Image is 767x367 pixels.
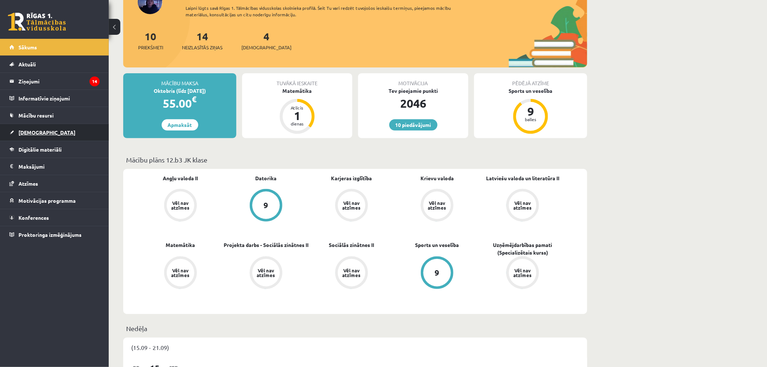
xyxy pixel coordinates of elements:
[18,90,100,107] legend: Informatīvie ziņojumi
[224,241,308,249] a: Projekta darbs - Sociālās zinātnes II
[9,175,100,192] a: Atzīmes
[123,87,236,95] div: Oktobris (līdz [DATE])
[8,13,66,31] a: Rīgas 1. Tālmācības vidusskola
[331,174,372,182] a: Karjeras izglītība
[9,107,100,124] a: Mācību resursi
[123,73,236,87] div: Mācību maksa
[389,119,438,131] a: 10 piedāvājumi
[18,146,62,153] span: Digitālie materiāli
[427,201,447,210] div: Vēl nav atzīmes
[420,174,454,182] a: Krievu valoda
[18,180,38,187] span: Atzīmes
[513,201,533,210] div: Vēl nav atzīmes
[341,268,362,277] div: Vēl nav atzīmes
[474,73,587,87] div: Pēdējā atzīme
[223,256,309,290] a: Vēl nav atzīmes
[18,231,82,238] span: Proktoringa izmēģinājums
[138,256,223,290] a: Vēl nav atzīmes
[341,201,362,210] div: Vēl nav atzīmes
[123,338,587,357] div: (15.09 - 21.09)
[264,201,269,209] div: 9
[480,256,565,290] a: Vēl nav atzīmes
[9,209,100,226] a: Konferences
[9,124,100,141] a: [DEMOGRAPHIC_DATA]
[18,214,49,221] span: Konferences
[166,241,195,249] a: Matemātika
[9,141,100,158] a: Digitālie materiāli
[256,174,277,182] a: Datorika
[126,323,584,333] p: Nedēļa
[138,189,223,223] a: Vēl nav atzīmes
[138,44,163,51] span: Priekšmeti
[474,87,587,135] a: Sports un veselība 9 balles
[182,44,223,51] span: Neizlasītās ziņas
[9,192,100,209] a: Motivācijas programma
[242,87,352,95] div: Matemātika
[286,121,308,126] div: dienas
[162,119,198,131] a: Apmaksāt
[480,189,565,223] a: Vēl nav atzīmes
[394,189,480,223] a: Vēl nav atzīmes
[520,106,542,117] div: 9
[358,87,468,95] div: Tev pieejamie punkti
[126,155,584,165] p: Mācību plāns 12.b3 JK klase
[513,268,533,277] div: Vēl nav atzīmes
[163,174,198,182] a: Angļu valoda II
[480,241,565,256] a: Uzņēmējdarbības pamati (Specializētais kurss)
[486,174,559,182] a: Latviešu valoda un literatūra II
[18,112,54,119] span: Mācību resursi
[170,201,191,210] div: Vēl nav atzīmes
[223,189,309,223] a: 9
[474,87,587,95] div: Sports un veselība
[9,39,100,55] a: Sākums
[358,73,468,87] div: Motivācija
[9,73,100,90] a: Ziņojumi14
[286,106,308,110] div: Atlicis
[18,44,37,50] span: Sākums
[9,56,100,73] a: Aktuāli
[18,158,100,175] legend: Maksājumi
[18,73,100,90] legend: Ziņojumi
[9,226,100,243] a: Proktoringa izmēģinājums
[170,268,191,277] div: Vēl nav atzīmes
[394,256,480,290] a: 9
[256,268,276,277] div: Vēl nav atzīmes
[309,256,394,290] a: Vēl nav atzīmes
[435,269,440,277] div: 9
[90,77,100,86] i: 14
[138,30,163,51] a: 10Priekšmeti
[242,73,352,87] div: Tuvākā ieskaite
[520,117,542,121] div: balles
[182,30,223,51] a: 14Neizlasītās ziņas
[9,158,100,175] a: Maksājumi
[192,94,197,104] span: €
[18,61,36,67] span: Aktuāli
[123,95,236,112] div: 55.00
[186,5,464,18] div: Laipni lūgts savā Rīgas 1. Tālmācības vidusskolas skolnieka profilā. Šeit Tu vari redzēt tuvojošo...
[415,241,459,249] a: Sports un veselība
[9,90,100,107] a: Informatīvie ziņojumi
[358,95,468,112] div: 2046
[286,110,308,121] div: 1
[241,44,291,51] span: [DEMOGRAPHIC_DATA]
[242,87,352,135] a: Matemātika Atlicis 1 dienas
[241,30,291,51] a: 4[DEMOGRAPHIC_DATA]
[309,189,394,223] a: Vēl nav atzīmes
[18,129,75,136] span: [DEMOGRAPHIC_DATA]
[329,241,374,249] a: Sociālās zinātnes II
[18,197,76,204] span: Motivācijas programma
